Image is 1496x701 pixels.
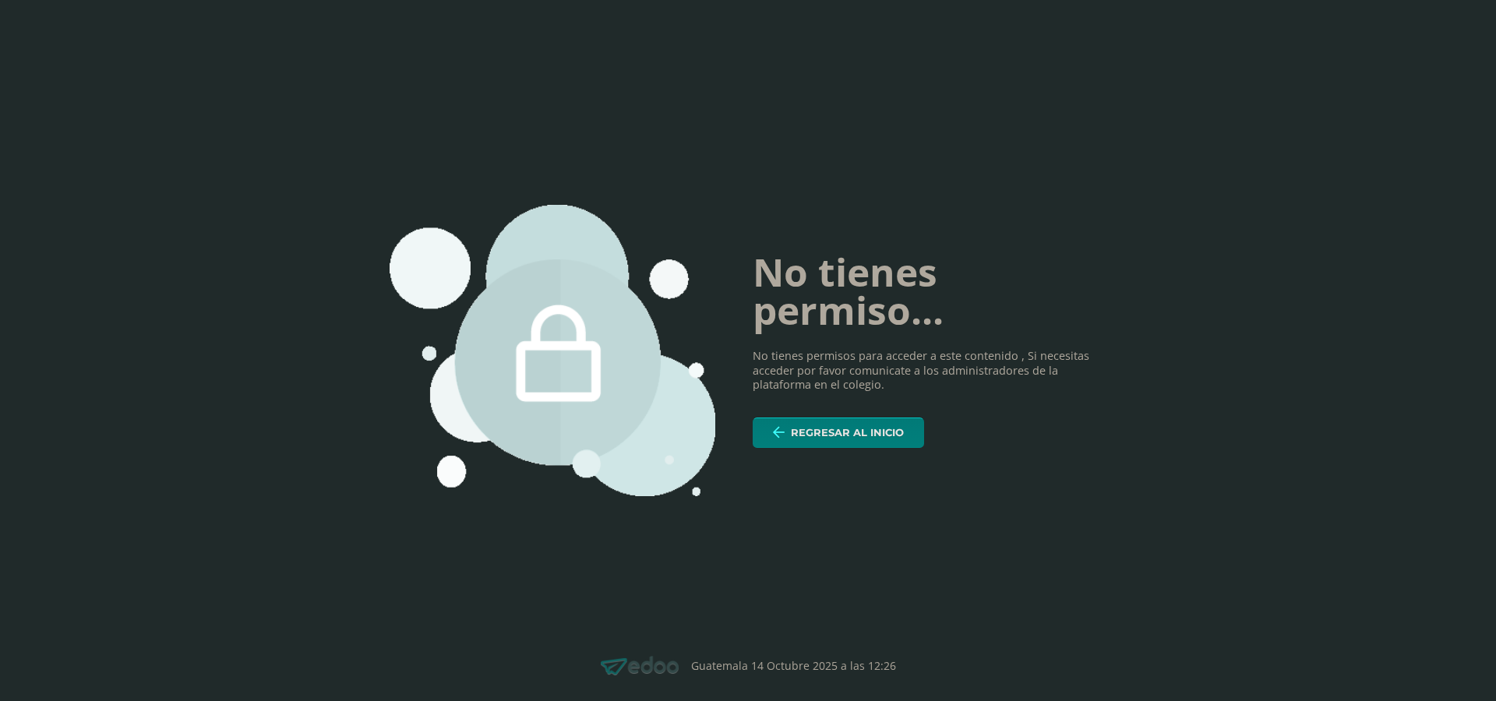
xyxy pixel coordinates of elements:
[753,253,1106,330] h1: No tienes permiso...
[691,659,896,673] p: Guatemala 14 Octubre 2025 a las 12:26
[390,205,715,496] img: 403.png
[753,417,924,448] a: Regresar al inicio
[791,418,904,447] span: Regresar al inicio
[753,349,1106,393] p: No tienes permisos para acceder a este contenido , Si necesitas acceder por favor comunicate a lo...
[601,656,679,675] img: Edoo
